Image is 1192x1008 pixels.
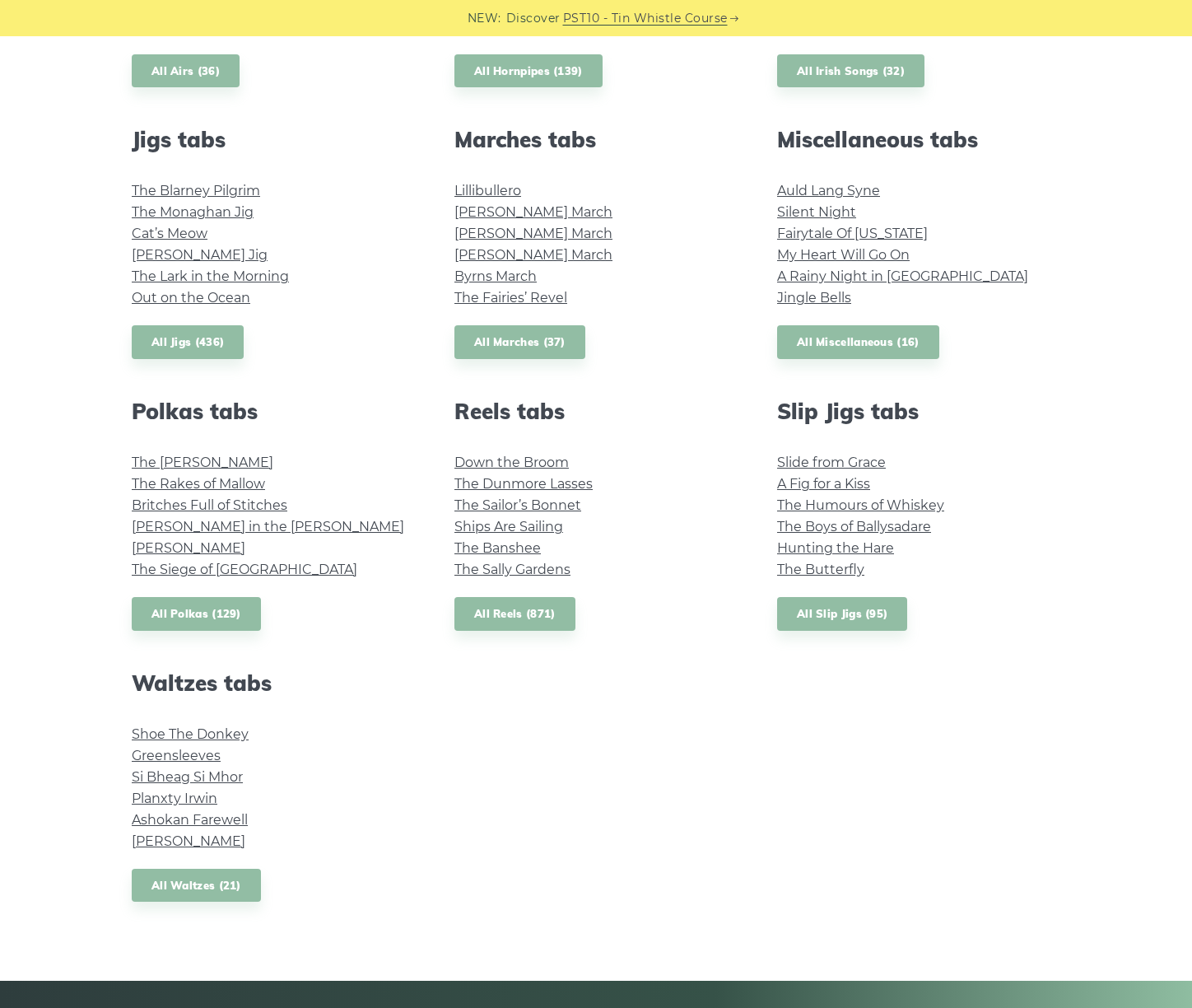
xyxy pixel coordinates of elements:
[777,399,1060,424] h2: Slip Jigs tabs
[132,726,249,742] a: Shoe The Donkey
[777,325,939,359] a: All Miscellaneous (16)
[132,597,261,631] a: All Polkas (129)
[454,226,612,241] a: [PERSON_NAME] March
[454,183,521,198] a: Lillibullero
[132,399,415,424] h2: Polkas tabs
[132,791,217,806] a: Planxty Irwin
[506,9,561,28] span: Discover
[454,290,567,306] a: The Fairies’ Revel
[132,127,415,152] h2: Jigs tabs
[132,562,357,577] a: The Siege of [GEOGRAPHIC_DATA]
[132,226,207,241] a: Cat’s Meow
[563,9,728,28] a: PST10 - Tin Whistle Course
[132,833,245,849] a: [PERSON_NAME]
[777,268,1028,284] a: A Rainy Night in [GEOGRAPHIC_DATA]
[454,127,738,152] h2: Marches tabs
[132,54,240,88] a: All Airs (36)
[132,869,261,903] a: All Waltzes (21)
[777,540,894,556] a: Hunting the Hare
[132,325,244,359] a: All Jigs (436)
[777,519,931,534] a: The Boys of Ballysadare
[777,290,851,306] a: Jingle Bells
[777,562,864,577] a: The Butterfly
[454,204,612,220] a: [PERSON_NAME] March
[454,597,575,631] a: All Reels (871)
[454,247,612,263] a: [PERSON_NAME] March
[777,476,870,492] a: A Fig for a Kiss
[454,540,541,556] a: The Banshee
[454,325,585,359] a: All Marches (37)
[132,290,250,306] a: Out on the Ocean
[132,497,287,513] a: Britches Full of Stitches
[454,562,570,577] a: The Sally Gardens
[132,204,254,220] a: The Monaghan Jig
[777,597,907,631] a: All Slip Jigs (95)
[132,476,265,492] a: The Rakes of Mallow
[454,455,569,470] a: Down the Broom
[132,183,260,198] a: The Blarney Pilgrim
[132,268,289,284] a: The Lark in the Morning
[454,268,537,284] a: Byrns March
[454,54,603,88] a: All Hornpipes (139)
[132,670,415,696] h2: Waltzes tabs
[777,497,944,513] a: The Humours of Whiskey
[468,9,501,28] span: NEW:
[454,399,738,424] h2: Reels tabs
[454,519,563,534] a: Ships Are Sailing
[132,748,221,763] a: Greensleeves
[132,247,268,263] a: [PERSON_NAME] Jig
[777,54,924,88] a: All Irish Songs (32)
[454,476,593,492] a: The Dunmore Lasses
[777,127,1060,152] h2: Miscellaneous tabs
[454,497,581,513] a: The Sailor’s Bonnet
[132,812,248,828] a: Ashokan Farewell
[777,247,910,263] a: My Heart Will Go On
[132,769,243,785] a: Si­ Bheag Si­ Mhor
[777,455,886,470] a: Slide from Grace
[132,519,404,534] a: [PERSON_NAME] in the [PERSON_NAME]
[132,455,273,470] a: The [PERSON_NAME]
[132,540,245,556] a: [PERSON_NAME]
[777,226,928,241] a: Fairytale Of [US_STATE]
[777,183,880,198] a: Auld Lang Syne
[777,204,856,220] a: Silent Night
